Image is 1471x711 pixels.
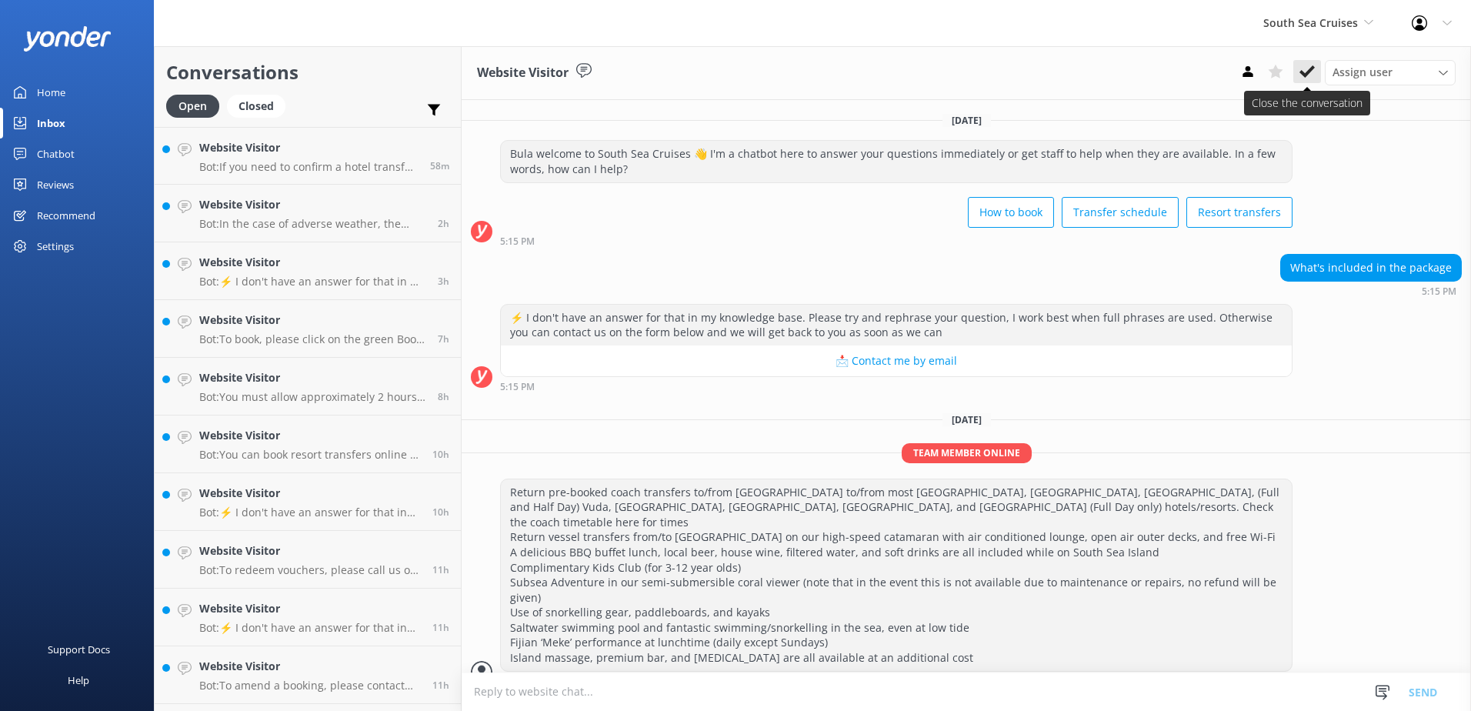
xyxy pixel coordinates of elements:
h4: Website Visitor [199,658,421,675]
span: [DATE] [942,114,991,127]
strong: 5:15 PM [500,382,535,392]
p: Bot: ⚡ I don't have an answer for that in my knowledge base. Please try and rephrase your questio... [199,275,426,289]
span: Aug 26 2025 08:02pm (UTC +12:00) Pacific/Auckland [432,679,449,692]
div: Bula welcome to South Sea Cruises 👋 I'm a chatbot here to answer your questions immediately or ge... [501,141,1292,182]
p: Bot: ⚡ I don't have an answer for that in my knowledge base. Please try and rephrase your questio... [199,621,421,635]
a: Website VisitorBot:You can book resort transfers online at [URL][DOMAIN_NAME].10h [155,416,461,473]
button: Transfer schedule [1062,197,1179,228]
a: Website VisitorBot:You must allow approximately 2 hours to go through [GEOGRAPHIC_DATA] Immigrati... [155,358,461,416]
span: Aug 26 2025 11:45pm (UTC +12:00) Pacific/Auckland [438,390,449,403]
h4: Website Visitor [199,254,426,271]
div: Home [37,77,65,108]
a: Open [166,97,227,114]
span: Aug 27 2025 06:50am (UTC +12:00) Pacific/Auckland [430,159,449,172]
a: Website VisitorBot:To book, please click on the green Book Now button on our website and follow t... [155,300,461,358]
div: Assign User [1325,60,1456,85]
span: Aug 27 2025 04:36am (UTC +12:00) Pacific/Auckland [438,275,449,288]
a: Website VisitorBot:⚡ I don't have an answer for that in my knowledge base. Please try and rephras... [155,473,461,531]
a: Closed [227,97,293,114]
span: Aug 26 2025 08:38pm (UTC +12:00) Pacific/Auckland [432,563,449,576]
p: Bot: To book, please click on the green Book Now button on our website and follow the prompts. Yo... [199,332,426,346]
span: [DATE] [942,413,991,426]
h4: Website Visitor [199,139,419,156]
h4: Website Visitor [199,196,426,213]
h4: Website Visitor [199,369,426,386]
button: 📩 Contact me by email [501,345,1292,376]
p: Bot: You must allow approximately 2 hours to go through [GEOGRAPHIC_DATA] Immigration and customs... [199,390,426,404]
div: What's included in the package [1281,255,1461,281]
div: Help [68,665,89,696]
span: Team member online [902,443,1032,462]
a: Website VisitorBot:To amend a booking, please contact our reservations team who will be able to h... [155,646,461,704]
img: yonder-white-logo.png [23,26,112,52]
div: Chatbot [37,139,75,169]
div: Inbox [37,108,65,139]
h4: Website Visitor [199,542,421,559]
div: Reviews [37,169,74,200]
p: Bot: To redeem vouchers, please call us on [PHONE_NUMBER] or email [EMAIL_ADDRESS][DOMAIN_NAME]. ... [199,563,421,577]
div: Return pre-booked coach transfers to/from [GEOGRAPHIC_DATA] to/from most [GEOGRAPHIC_DATA], [GEOG... [501,479,1292,671]
a: Website VisitorBot:⚡ I don't have an answer for that in my knowledge base. Please try and rephras... [155,589,461,646]
h3: Website Visitor [477,63,569,83]
button: How to book [968,197,1054,228]
a: Website VisitorBot:In the case of adverse weather, the safety of our passengers and crew is param... [155,185,461,242]
p: Bot: If you need to confirm a hotel transfer booking, you can contact the reservations team by pr... [199,160,419,174]
span: Assign user [1333,64,1393,81]
p: Bot: ⚡ I don't have an answer for that in my knowledge base. Please try and rephrase your questio... [199,506,421,519]
strong: 5:15 PM [1422,287,1456,296]
p: Bot: In the case of adverse weather, the safety of our passengers and crew is paramount. Should S... [199,217,426,231]
h4: Website Visitor [199,600,421,617]
p: Bot: You can book resort transfers online at [URL][DOMAIN_NAME]. [199,448,421,462]
h4: Website Visitor [199,427,421,444]
a: Website VisitorBot:⚡ I don't have an answer for that in my knowledge base. Please try and rephras... [155,242,461,300]
span: South Sea Cruises [1263,15,1358,30]
div: ⚡ I don't have an answer for that in my knowledge base. Please try and rephrase your question, I ... [501,305,1292,345]
div: Aug 26 2025 05:15pm (UTC +12:00) Pacific/Auckland [500,381,1293,392]
div: Settings [37,231,74,262]
strong: 5:15 PM [500,237,535,246]
a: Website VisitorBot:To redeem vouchers, please call us on [PHONE_NUMBER] or email [EMAIL_ADDRESS][... [155,531,461,589]
h2: Conversations [166,58,449,87]
span: Aug 26 2025 09:20pm (UTC +12:00) Pacific/Auckland [432,448,449,461]
h4: Website Visitor [199,312,426,329]
div: Recommend [37,200,95,231]
div: Aug 26 2025 05:15pm (UTC +12:00) Pacific/Auckland [1280,285,1462,296]
div: Aug 26 2025 05:15pm (UTC +12:00) Pacific/Auckland [500,235,1293,246]
p: Bot: To amend a booking, please contact our reservations team who will be able to help guide you ... [199,679,421,693]
div: Open [166,95,219,118]
span: Aug 26 2025 09:02pm (UTC +12:00) Pacific/Auckland [432,506,449,519]
h4: Website Visitor [199,485,421,502]
a: Website VisitorBot:If you need to confirm a hotel transfer booking, you can contact the reservati... [155,127,461,185]
div: Closed [227,95,285,118]
span: Aug 27 2025 04:55am (UTC +12:00) Pacific/Auckland [438,217,449,230]
div: Support Docs [48,634,110,665]
span: Aug 26 2025 08:19pm (UTC +12:00) Pacific/Auckland [432,621,449,634]
span: Aug 27 2025 12:18am (UTC +12:00) Pacific/Auckland [438,332,449,345]
button: Resort transfers [1186,197,1293,228]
